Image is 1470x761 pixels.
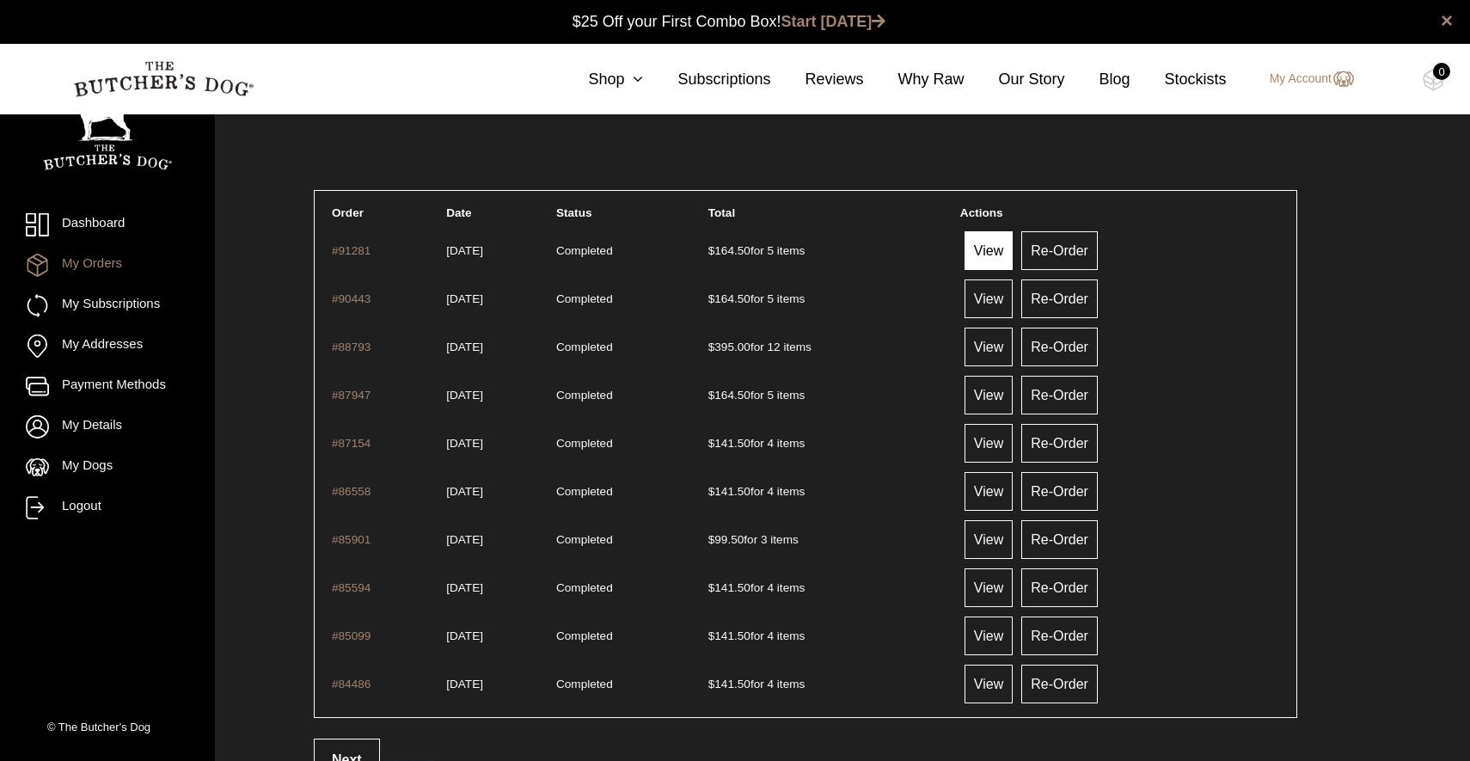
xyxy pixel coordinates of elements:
[26,375,189,398] a: Payment Methods
[549,468,700,514] td: Completed
[701,420,952,466] td: for 4 items
[708,629,715,642] span: $
[446,629,483,642] time: [DATE]
[701,612,952,659] td: for 4 items
[26,294,189,317] a: My Subscriptions
[1021,472,1098,511] a: Re-Order
[708,341,750,353] span: 395.00
[446,244,483,257] time: [DATE]
[965,520,1013,559] a: View
[26,456,189,479] a: My Dogs
[1065,68,1130,91] a: Blog
[332,678,371,690] a: #84486
[708,341,715,353] span: $
[1021,520,1098,559] a: Re-Order
[708,437,750,450] span: 141.50
[332,581,371,594] a: #85594
[446,206,471,219] span: Date
[446,341,483,353] time: [DATE]
[708,581,715,594] span: $
[708,581,750,594] span: 141.50
[554,68,643,91] a: Shop
[965,617,1013,655] a: View
[332,206,364,219] span: Order
[643,68,770,91] a: Subscriptions
[708,485,715,498] span: $
[708,206,735,219] span: Total
[549,371,700,418] td: Completed
[446,292,483,305] time: [DATE]
[965,472,1013,511] a: View
[965,279,1013,318] a: View
[446,533,483,546] time: [DATE]
[708,437,715,450] span: $
[965,376,1013,414] a: View
[446,678,483,690] time: [DATE]
[701,323,952,370] td: for 12 items
[1021,424,1098,463] a: Re-Order
[332,244,371,257] a: #91281
[446,581,483,594] time: [DATE]
[332,341,371,353] a: #88793
[43,89,172,170] img: TBD_Portrait_Logo_White.png
[708,244,750,257] span: 164.50
[965,68,1065,91] a: Our Story
[708,629,750,642] span: 141.50
[556,206,592,219] span: Status
[26,213,189,236] a: Dashboard
[965,424,1013,463] a: View
[701,227,952,273] td: for 5 items
[26,496,189,519] a: Logout
[549,323,700,370] td: Completed
[708,244,715,257] span: $
[1130,68,1227,91] a: Stockists
[446,485,483,498] time: [DATE]
[965,231,1013,270] a: View
[708,485,750,498] span: 141.50
[26,334,189,358] a: My Addresses
[1021,279,1098,318] a: Re-Order
[1021,617,1098,655] a: Re-Order
[781,13,886,30] a: Start [DATE]
[701,564,952,611] td: for 4 items
[332,533,371,546] a: #85901
[549,227,700,273] td: Completed
[332,389,371,402] a: #87947
[701,468,952,514] td: for 4 items
[1423,69,1444,91] img: TBD_Cart-Empty.png
[446,389,483,402] time: [DATE]
[708,292,715,305] span: $
[549,516,700,562] td: Completed
[708,533,715,546] span: $
[549,420,700,466] td: Completed
[446,437,483,450] time: [DATE]
[965,328,1013,366] a: View
[965,665,1013,703] a: View
[549,660,700,707] td: Completed
[1021,328,1098,366] a: Re-Order
[960,206,1003,219] span: Actions
[26,254,189,277] a: My Orders
[965,568,1013,607] a: View
[549,564,700,611] td: Completed
[332,292,371,305] a: #90443
[549,275,700,322] td: Completed
[549,612,700,659] td: Completed
[708,533,744,546] span: 99.50
[1021,665,1098,703] a: Re-Order
[1253,69,1354,89] a: My Account
[26,415,189,439] a: My Details
[1433,63,1450,80] div: 0
[1441,10,1453,31] a: close
[708,389,750,402] span: 164.50
[708,292,750,305] span: 164.50
[701,516,952,562] td: for 3 items
[708,678,715,690] span: $
[1021,568,1098,607] a: Re-Order
[332,437,371,450] a: #87154
[701,660,952,707] td: for 4 items
[701,275,952,322] td: for 5 items
[1021,376,1098,414] a: Re-Order
[708,389,715,402] span: $
[708,678,750,690] span: 141.50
